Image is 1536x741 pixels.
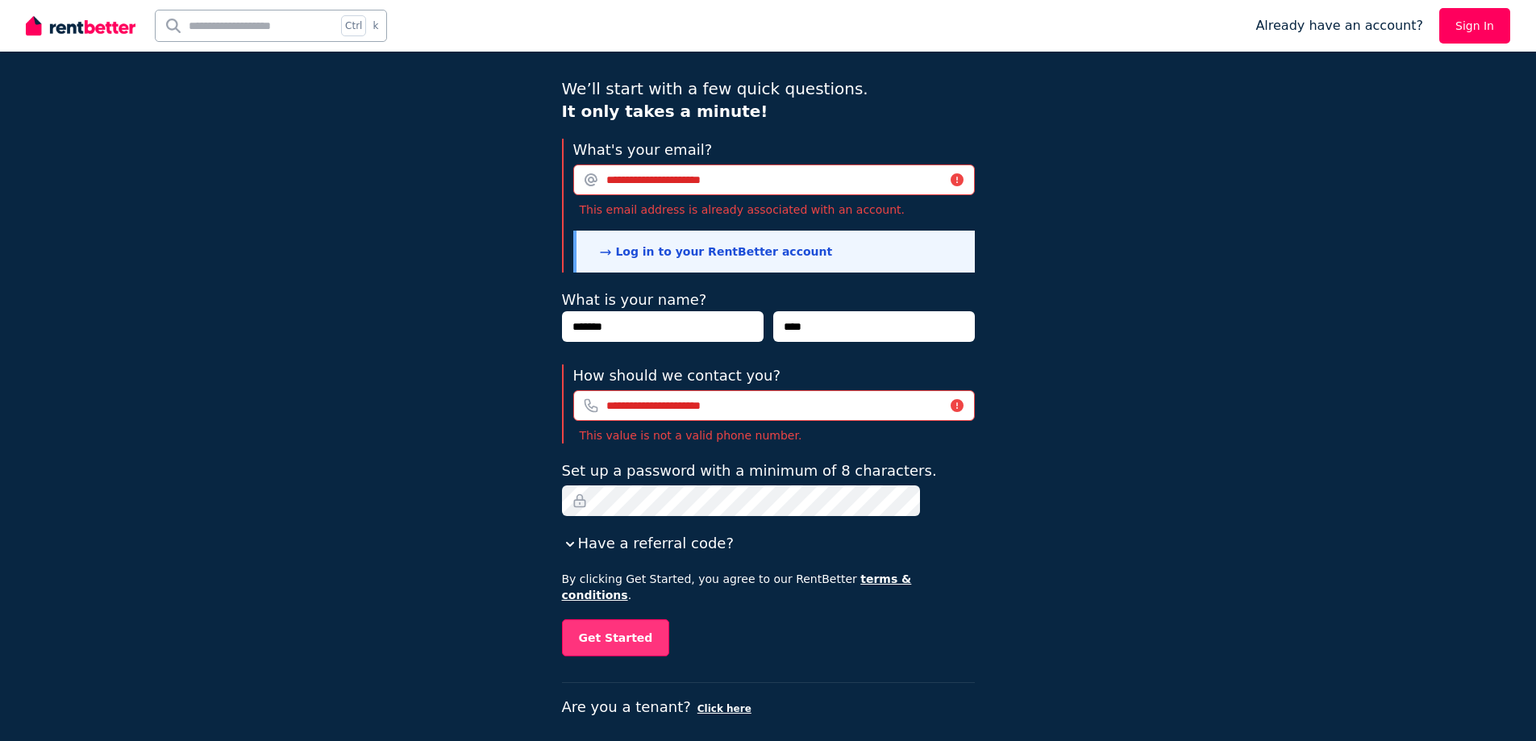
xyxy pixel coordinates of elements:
button: Click here [697,702,751,715]
b: It only takes a minute! [562,102,768,121]
p: By clicking Get Started, you agree to our RentBetter . [562,571,975,603]
a: Log in to your RentBetter account [599,245,833,258]
button: Have a referral code? [562,532,734,555]
p: Are you a tenant? [562,696,975,718]
p: This value is not a valid phone number. [573,427,975,443]
span: We’ll start with a few quick questions. [562,79,868,121]
label: What is your name? [562,291,707,308]
span: Ctrl [341,15,366,36]
span: Already have an account? [1255,16,1423,35]
img: RentBetter [26,14,135,38]
button: Get Started [562,619,670,656]
label: Set up a password with a minimum of 8 characters. [562,460,937,482]
label: What's your email? [573,139,713,161]
a: Sign In [1439,8,1510,44]
span: k [373,19,378,32]
label: How should we contact you? [573,364,781,387]
p: This email address is already associated with an account. [573,202,975,218]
